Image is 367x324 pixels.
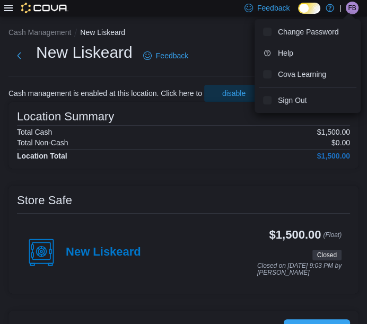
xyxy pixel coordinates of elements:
[348,2,356,14] span: FB
[80,28,125,37] button: New Liskeard
[8,28,71,37] button: Cash Management
[222,88,246,99] span: disable
[331,138,350,147] p: $0.00
[156,50,188,61] span: Feedback
[17,138,68,147] h6: Total Non-Cash
[8,27,359,40] nav: An example of EuiBreadcrumbs
[259,92,356,109] button: Sign Out
[317,250,337,260] span: Closed
[17,110,114,123] h3: Location Summary
[21,3,68,13] img: Cova
[317,152,350,160] h4: $1,500.00
[312,250,342,260] span: Closed
[66,246,141,259] h4: New Liskeard
[36,42,133,63] h1: New Liskeard
[278,95,307,106] span: Sign Out
[278,27,338,37] span: Change Password
[278,69,326,80] span: Cova Learning
[257,3,290,13] span: Feedback
[204,85,264,102] button: disable
[8,89,202,98] p: Cash management is enabled at this location. Click here to
[17,128,52,136] h6: Total Cash
[317,128,350,136] p: $1,500.00
[259,66,356,83] button: Cova Learning
[139,45,193,66] a: Feedback
[17,152,67,160] h4: Location Total
[278,48,293,58] span: Help
[269,229,321,241] h3: $1,500.00
[298,3,320,14] input: Dark Mode
[346,2,359,14] div: Felix Brining
[259,45,356,62] button: Help
[323,229,342,248] p: (Float)
[17,194,72,207] h3: Store Safe
[8,45,30,66] button: Next
[257,262,342,277] p: Closed on [DATE] 9:03 PM by [PERSON_NAME]
[259,23,356,40] button: Change Password
[339,2,342,14] p: |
